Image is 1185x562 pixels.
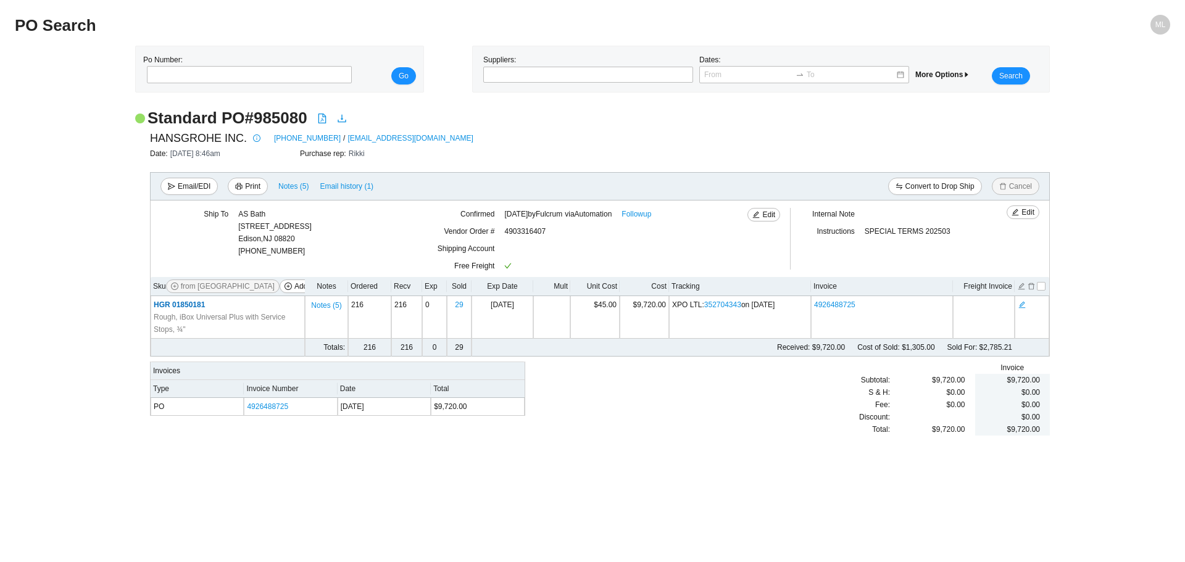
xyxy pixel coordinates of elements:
span: More Options [915,70,970,79]
th: Notes [305,277,348,296]
button: Go [391,67,416,85]
span: edit [752,211,760,220]
a: 352704343 [704,300,741,309]
div: AS Bath [STREET_ADDRESS] Edison , NJ 08820 [238,208,312,245]
span: Internal Note [812,210,855,218]
div: $0.00 [985,386,1040,399]
span: / [343,132,345,144]
span: Purchase rep: [300,149,349,158]
span: Invoice [1000,362,1024,374]
button: deleteCancel [992,178,1039,195]
button: editEdit [1007,205,1039,219]
span: XPO LTL : on [DATE] [672,300,775,309]
td: $9,720.00 [431,398,524,416]
button: sendEmail/EDI [160,178,218,195]
button: Email history (1) [319,178,374,195]
div: Sku [153,279,302,293]
input: To [807,68,896,81]
button: Notes (5) [278,180,309,188]
td: 0 [422,339,447,357]
td: $9,720.00 $1,305.00 $2,785.21 [533,339,1015,357]
a: 4926488725 [247,402,288,411]
span: Email/EDI [178,180,210,192]
span: Rikki [349,149,365,158]
span: edit [1018,300,1026,309]
td: [DATE] [338,398,431,416]
span: file-pdf [317,114,327,123]
div: $9,720.00 [985,423,1040,436]
span: HGR 01850181 [154,300,205,309]
td: 216 [348,339,391,357]
div: SPECIAL TERMS 202503 [865,225,994,242]
div: Suppliers: [480,54,696,85]
button: plus-circlefrom [GEOGRAPHIC_DATA] [166,279,280,293]
th: Ordered [348,277,391,296]
a: 4926488725 [814,300,855,309]
th: Recv [391,277,422,296]
span: Edit [762,209,775,221]
button: printerPrint [228,178,268,195]
button: edit [1018,299,1026,308]
div: $9,720.00 [985,374,1040,386]
span: 216 [394,300,407,309]
input: From [704,68,793,81]
span: swap-right [796,70,804,79]
span: Rough, iBox Universal Plus with Service Stops, ¾" [154,311,302,336]
span: plus-circle [285,283,292,291]
th: Type [151,380,244,398]
span: Date: [150,149,170,158]
span: $0.00 [1021,400,1040,409]
div: $9,720.00 [890,423,965,436]
th: Exp Date [472,277,533,296]
button: swapConvert to Drop Ship [888,178,982,195]
span: S & H: [868,386,890,399]
span: check [504,262,512,270]
button: info-circle [247,130,264,147]
button: Search [992,67,1030,85]
span: info-circle [250,134,264,142]
div: $9,720.00 [890,374,965,386]
span: Convert to Drop Ship [905,180,975,192]
span: Totals: [323,343,345,352]
span: Discount: [859,411,890,423]
span: swap [896,183,903,191]
button: 29 [454,296,464,313]
a: [PHONE_NUMBER] [274,132,341,144]
div: [PHONE_NUMBER] [238,208,312,257]
span: Instructions [817,227,854,236]
td: [DATE] [472,296,533,339]
div: Dates: [696,54,912,85]
span: Sold For: [947,343,978,352]
a: file-pdf [317,114,327,126]
span: send [168,183,175,191]
span: Vendor Order # [444,227,494,236]
button: plus-circleAdd Items [280,279,333,293]
button: delete [1027,281,1036,289]
th: Tracking [669,277,811,296]
span: Notes ( 5 ) [278,180,309,192]
td: 216 [348,296,391,339]
h2: Standard PO # 985080 [148,107,307,129]
th: Total [431,380,524,398]
span: Cost of Sold: [857,343,900,352]
span: $0.00 [1021,413,1040,421]
button: edit [1017,281,1026,289]
td: 0 [422,296,447,339]
th: Freight Invoice [953,277,1015,296]
div: 4903316407 [504,225,754,242]
th: Invoice [811,277,953,296]
td: $9,720.00 [620,296,669,339]
span: Shipping Account [438,244,495,253]
span: Ship To [204,210,228,218]
span: Free Freight [454,262,494,270]
a: [EMAIL_ADDRESS][DOMAIN_NAME] [347,132,473,144]
span: ML [1155,15,1166,35]
h2: PO Search [15,15,881,36]
td: 29 [447,339,472,357]
span: Subtotal: [861,374,890,386]
span: Print [245,180,260,192]
span: Received: [777,343,810,352]
span: Search [999,70,1023,82]
div: $0.00 [890,386,965,399]
td: 216 [391,339,422,357]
